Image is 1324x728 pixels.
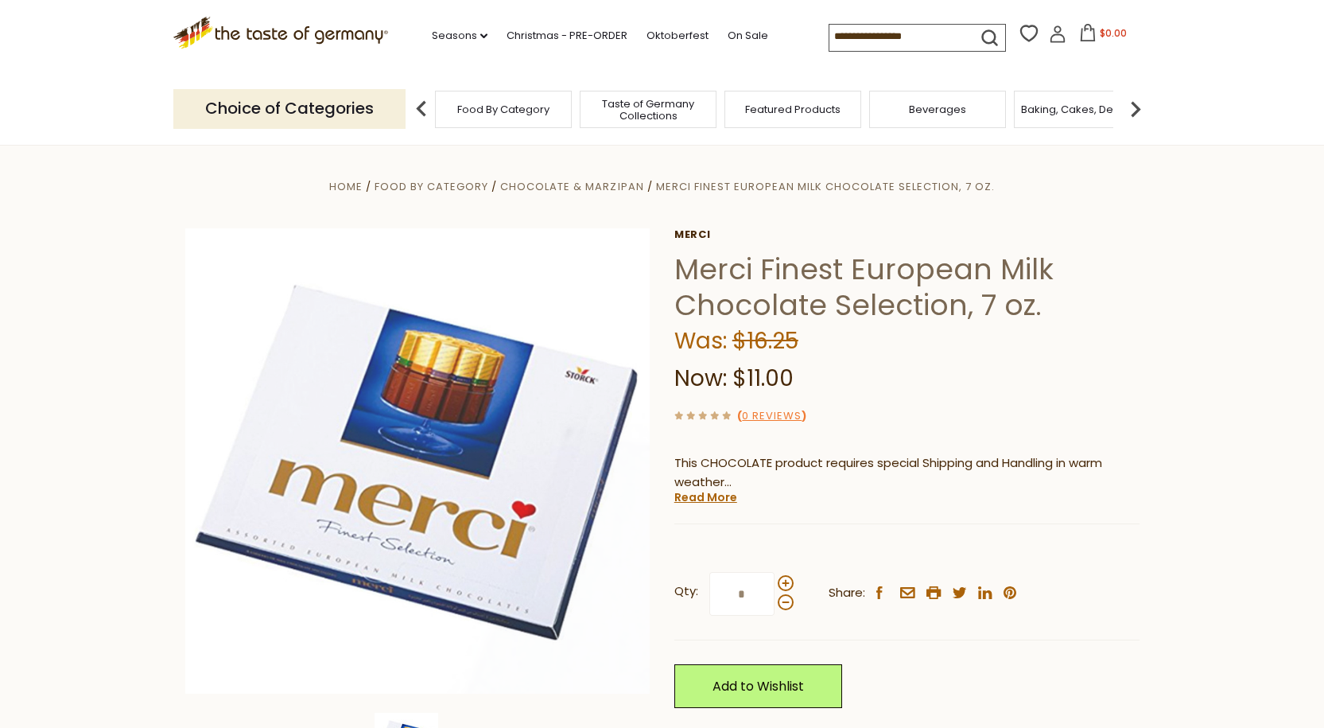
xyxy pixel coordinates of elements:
a: Add to Wishlist [674,664,842,708]
a: Christmas - PRE-ORDER [507,27,627,45]
a: Food By Category [375,179,488,194]
a: On Sale [728,27,768,45]
a: Chocolate & Marzipan [500,179,643,194]
a: Beverages [909,103,966,115]
h1: Merci Finest European Milk Chocolate Selection, 7 oz. [674,251,1140,323]
img: Merci Finest European Milk Chocolate Selection, 7 oz. [185,228,650,694]
strong: Qty: [674,582,698,601]
span: Share: [829,583,865,603]
a: Merci [674,228,1140,241]
img: previous arrow [406,93,437,125]
a: Oktoberfest [646,27,709,45]
p: This CHOCOLATE product requires special Shipping and Handling in warm weather [674,454,1140,493]
a: Home [329,179,363,194]
a: 0 Reviews [742,408,802,425]
a: Taste of Germany Collections [584,98,712,122]
a: Merci Finest European Milk Chocolate Selection, 7 oz. [656,179,995,194]
button: $0.00 [1070,24,1137,48]
a: Food By Category [457,103,549,115]
label: Now: [674,363,727,394]
a: Baking, Cakes, Desserts [1021,103,1144,115]
span: $16.25 [732,325,798,356]
img: next arrow [1120,93,1151,125]
label: Was: [674,325,727,356]
a: Read More [674,489,737,505]
a: Featured Products [745,103,841,115]
a: Seasons [432,27,487,45]
span: ( ) [737,408,806,423]
input: Qty: [709,572,775,616]
p: Choice of Categories [173,89,406,128]
span: $0.00 [1100,26,1127,40]
span: $11.00 [732,363,794,394]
